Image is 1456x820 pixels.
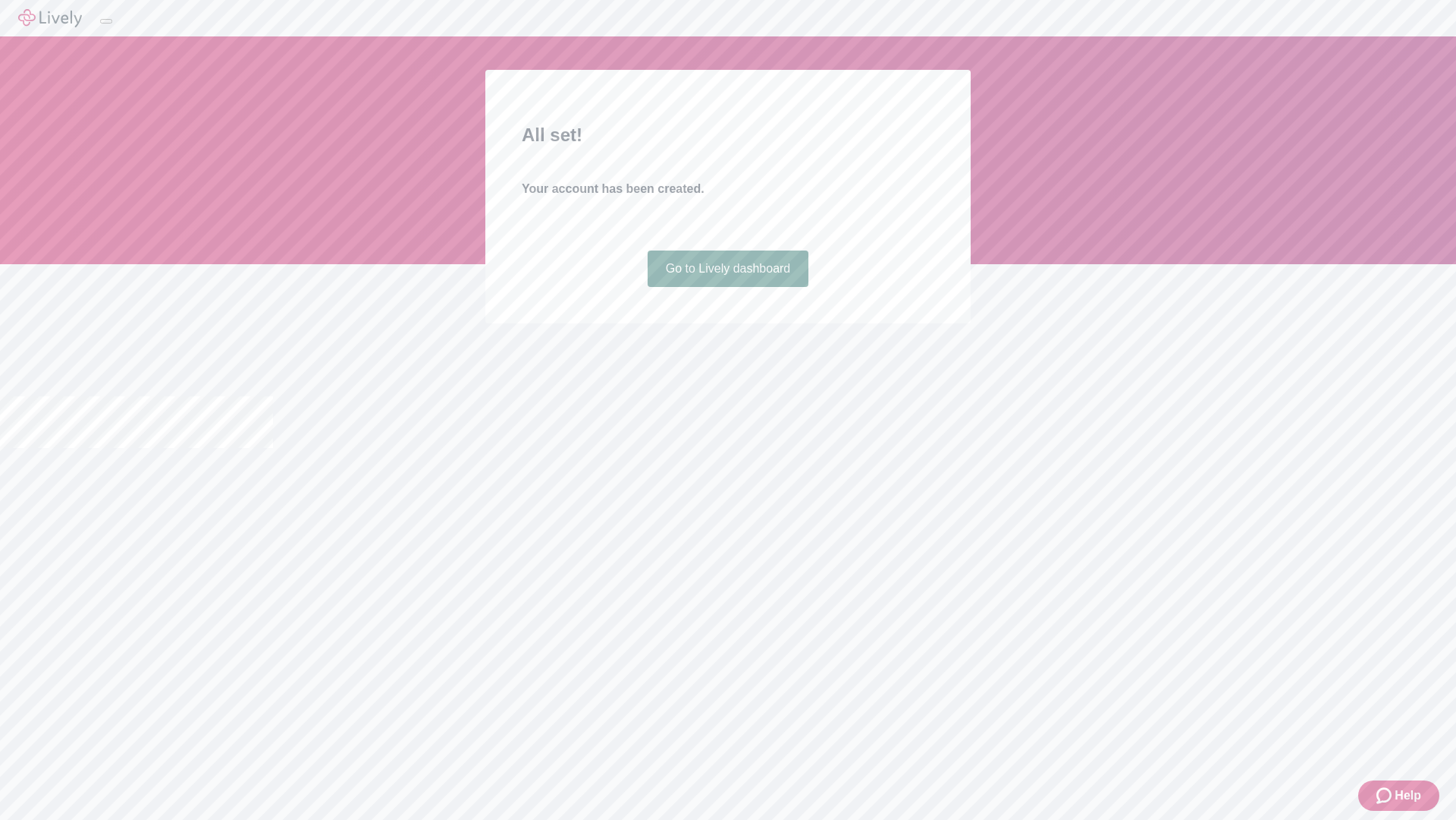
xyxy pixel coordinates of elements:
[1395,787,1421,805] span: Help
[522,180,934,198] h4: Your account has been created.
[1358,781,1439,811] button: Zendesk support iconHelp
[100,19,112,24] button: Log out
[648,251,809,287] a: Go to Lively dashboard
[522,121,934,149] h2: All set!
[18,9,82,27] img: Lively
[1376,787,1395,805] svg: Zendesk support icon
